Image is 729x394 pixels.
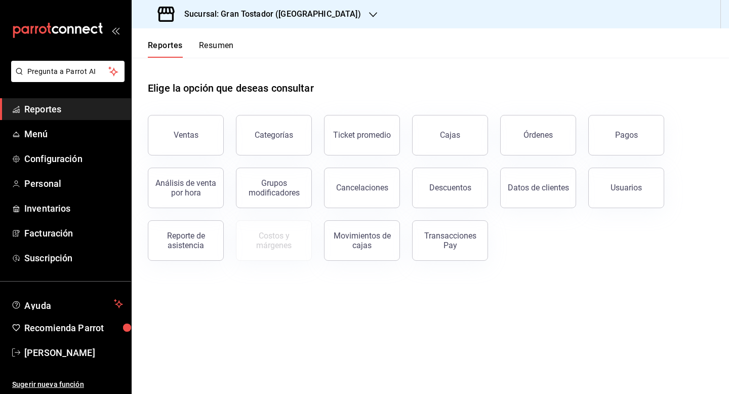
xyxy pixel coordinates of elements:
div: Ticket promedio [333,130,391,140]
button: Categorías [236,115,312,155]
a: Pregunta a Parrot AI [7,73,125,84]
span: Personal [24,177,123,190]
button: Transacciones Pay [412,220,488,261]
div: Usuarios [611,183,642,192]
div: Datos de clientes [508,183,569,192]
div: Grupos modificadores [242,178,305,198]
span: Sugerir nueva función [12,379,123,390]
div: Descuentos [429,183,471,192]
button: Ticket promedio [324,115,400,155]
button: Reportes [148,41,183,58]
button: Cajas [412,115,488,155]
span: Reportes [24,102,123,116]
div: Categorías [255,130,293,140]
span: [PERSON_NAME] [24,346,123,360]
button: Resumen [199,41,234,58]
div: Cajas [440,130,460,140]
button: Análisis de venta por hora [148,168,224,208]
button: Cancelaciones [324,168,400,208]
button: Pagos [588,115,664,155]
span: Suscripción [24,251,123,265]
span: Pregunta a Parrot AI [27,66,109,77]
div: Reporte de asistencia [154,231,217,250]
div: Costos y márgenes [242,231,305,250]
button: Órdenes [500,115,576,155]
span: Menú [24,127,123,141]
button: Descuentos [412,168,488,208]
button: Movimientos de cajas [324,220,400,261]
button: Datos de clientes [500,168,576,208]
div: Análisis de venta por hora [154,178,217,198]
button: Usuarios [588,168,664,208]
div: Ventas [174,130,198,140]
span: Ayuda [24,298,110,310]
button: Reporte de asistencia [148,220,224,261]
button: Pregunta a Parrot AI [11,61,125,82]
h1: Elige la opción que deseas consultar [148,81,314,96]
div: Cancelaciones [336,183,388,192]
span: Recomienda Parrot [24,321,123,335]
div: navigation tabs [148,41,234,58]
h3: Sucursal: Gran Tostador ([GEOGRAPHIC_DATA]) [176,8,361,20]
button: Grupos modificadores [236,168,312,208]
span: Configuración [24,152,123,166]
button: open_drawer_menu [111,26,119,34]
div: Órdenes [523,130,553,140]
button: Ventas [148,115,224,155]
span: Facturación [24,226,123,240]
button: Contrata inventarios para ver este reporte [236,220,312,261]
span: Inventarios [24,202,123,215]
div: Transacciones Pay [419,231,481,250]
div: Pagos [615,130,638,140]
div: Movimientos de cajas [331,231,393,250]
